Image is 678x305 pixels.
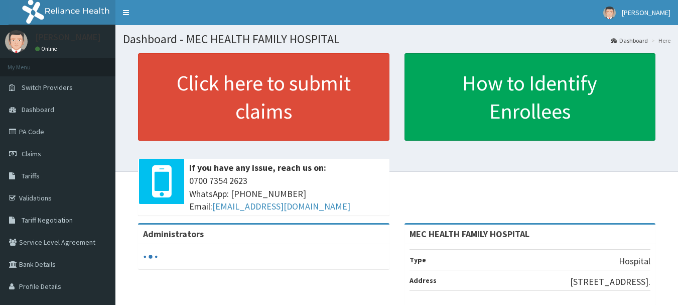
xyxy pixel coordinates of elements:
a: Click here to submit claims [138,53,389,141]
span: 0700 7354 2623 WhatsApp: [PHONE_NUMBER] Email: [189,174,384,213]
span: Tariffs [22,171,40,180]
span: Switch Providers [22,83,73,92]
a: Online [35,45,59,52]
b: Type [410,255,426,264]
p: [PERSON_NAME] [35,33,101,42]
b: Administrators [143,228,204,240]
span: [PERSON_NAME] [622,8,670,17]
p: [STREET_ADDRESS]. [570,275,650,288]
strong: MEC HEALTH FAMILY HOSPITAL [410,228,529,240]
h1: Dashboard - MEC HEALTH FAMILY HOSPITAL [123,33,670,46]
span: Dashboard [22,105,54,114]
a: Dashboard [611,36,648,45]
p: Hospital [619,255,650,268]
b: Address [410,276,437,285]
a: How to Identify Enrollees [404,53,656,141]
img: User Image [5,30,28,53]
b: If you have any issue, reach us on: [189,162,326,173]
span: Claims [22,149,41,158]
a: [EMAIL_ADDRESS][DOMAIN_NAME] [212,200,350,212]
img: User Image [603,7,616,19]
span: Tariff Negotiation [22,216,73,225]
svg: audio-loading [143,249,158,264]
li: Here [649,36,670,45]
